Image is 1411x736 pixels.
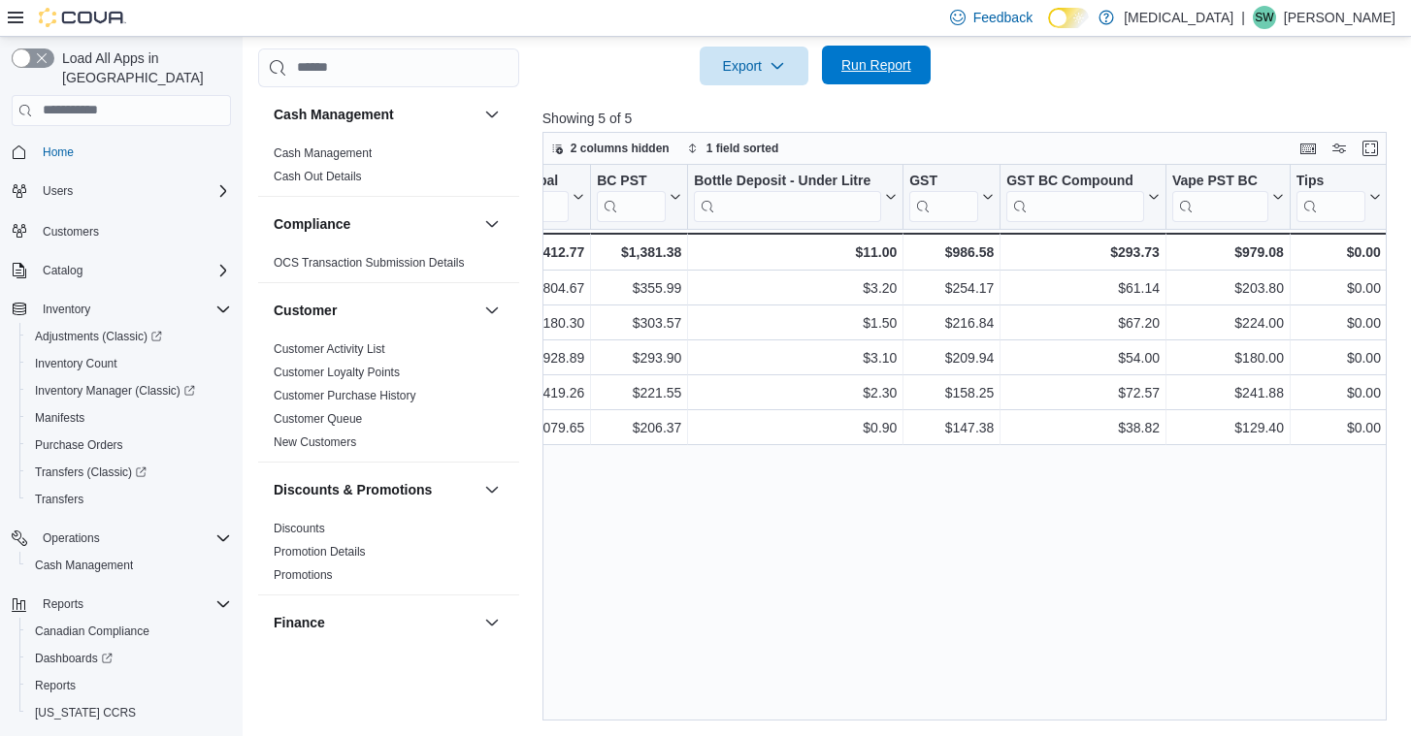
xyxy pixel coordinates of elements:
[4,525,239,552] button: Operations
[1296,173,1381,222] button: Tips
[274,214,476,234] button: Compliance
[1048,8,1089,28] input: Dark Mode
[909,346,994,369] div: $209.94
[694,173,897,222] button: Bottle Deposit - Under Litre
[1172,173,1268,222] div: Vape PST BC
[35,140,231,164] span: Home
[35,651,113,666] span: Dashboards
[1172,346,1284,369] div: $180.00
[27,620,157,643] a: Canadian Compliance
[1006,346,1160,369] div: $54.00
[484,311,584,335] div: $2,180.30
[274,521,325,536] span: Discounts
[274,480,476,499] button: Discounts & Promotions
[700,47,808,85] button: Export
[27,620,231,643] span: Canadian Compliance
[35,218,231,242] span: Customers
[597,311,681,335] div: $303.57
[694,311,897,335] div: $1.50
[1296,240,1381,264] div: $0.00
[597,416,681,439] div: $206.37
[597,240,681,264] div: $1,381.38
[43,263,82,278] span: Catalog
[480,478,504,501] button: Discounts & Promotions
[35,179,81,203] button: Users
[39,8,126,27] img: Cova
[35,298,98,321] button: Inventory
[274,434,356,450] span: New Customers
[597,276,681,300] div: $355.99
[27,461,231,484] span: Transfers (Classic)
[1172,416,1284,439] div: $129.40
[35,464,147,480] span: Transfers (Classic)
[35,220,107,243] a: Customers
[274,567,333,583] span: Promotions
[1359,137,1382,160] button: Enter fullscreen
[480,611,504,634] button: Finance
[597,173,681,222] button: BC PST
[27,325,231,348] span: Adjustments (Classic)
[274,256,465,270] a: OCS Transaction Submission Details
[1172,240,1284,264] div: $979.08
[19,645,239,672] a: Dashboards
[19,377,239,404] a: Inventory Manager (Classic)
[19,350,239,377] button: Inventory Count
[274,301,476,320] button: Customer
[274,522,325,535] a: Discounts
[694,173,881,222] div: Bottle Deposit - Under Litre
[27,379,203,402] a: Inventory Manager (Classic)
[19,459,239,486] a: Transfers (Classic)
[1296,137,1320,160] button: Keyboard shortcuts
[1253,6,1276,29] div: Sonny Wong
[694,381,897,404] div: $2.30
[484,240,584,264] div: $8,412.77
[19,672,239,699] button: Reports
[35,383,195,399] span: Inventory Manager (Classic)
[35,356,117,371] span: Inventory Count
[274,105,476,124] button: Cash Management
[1006,381,1160,404] div: $72.57
[1296,346,1381,369] div: $0.00
[1296,311,1381,335] div: $0.00
[43,224,99,240] span: Customers
[909,173,978,222] div: GST
[27,647,120,670] a: Dashboards
[274,105,394,124] h3: Cash Management
[35,259,90,282] button: Catalog
[1172,381,1284,404] div: $241.88
[1296,276,1381,300] div: $0.00
[27,352,231,375] span: Inventory Count
[274,365,400,380] span: Customer Loyalty Points
[19,323,239,350] a: Adjustments (Classic)
[274,255,465,271] span: OCS Transaction Submission Details
[43,596,83,612] span: Reports
[27,406,231,430] span: Manifests
[19,699,239,726] button: [US_STATE] CCRS
[19,404,239,432] button: Manifests
[1241,6,1245,29] p: |
[274,214,350,234] h3: Compliance
[1006,311,1160,335] div: $67.20
[1006,416,1160,439] div: $38.82
[909,173,978,191] div: GST
[480,212,504,236] button: Compliance
[4,591,239,618] button: Reports
[27,379,231,402] span: Inventory Manager (Classic)
[909,311,994,335] div: $216.84
[19,486,239,513] button: Transfers
[274,412,362,426] a: Customer Queue
[597,381,681,404] div: $221.55
[27,433,131,457] a: Purchase Orders
[1172,276,1284,300] div: $203.80
[27,488,91,511] a: Transfers
[274,544,366,560] span: Promotion Details
[27,433,231,457] span: Purchase Orders
[679,137,787,160] button: 1 field sorted
[4,138,239,166] button: Home
[27,554,231,577] span: Cash Management
[274,145,372,161] span: Cash Management
[54,48,231,87] span: Load All Apps in [GEOGRAPHIC_DATA]
[694,416,897,439] div: $0.90
[1048,28,1049,29] span: Dark Mode
[1255,6,1273,29] span: SW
